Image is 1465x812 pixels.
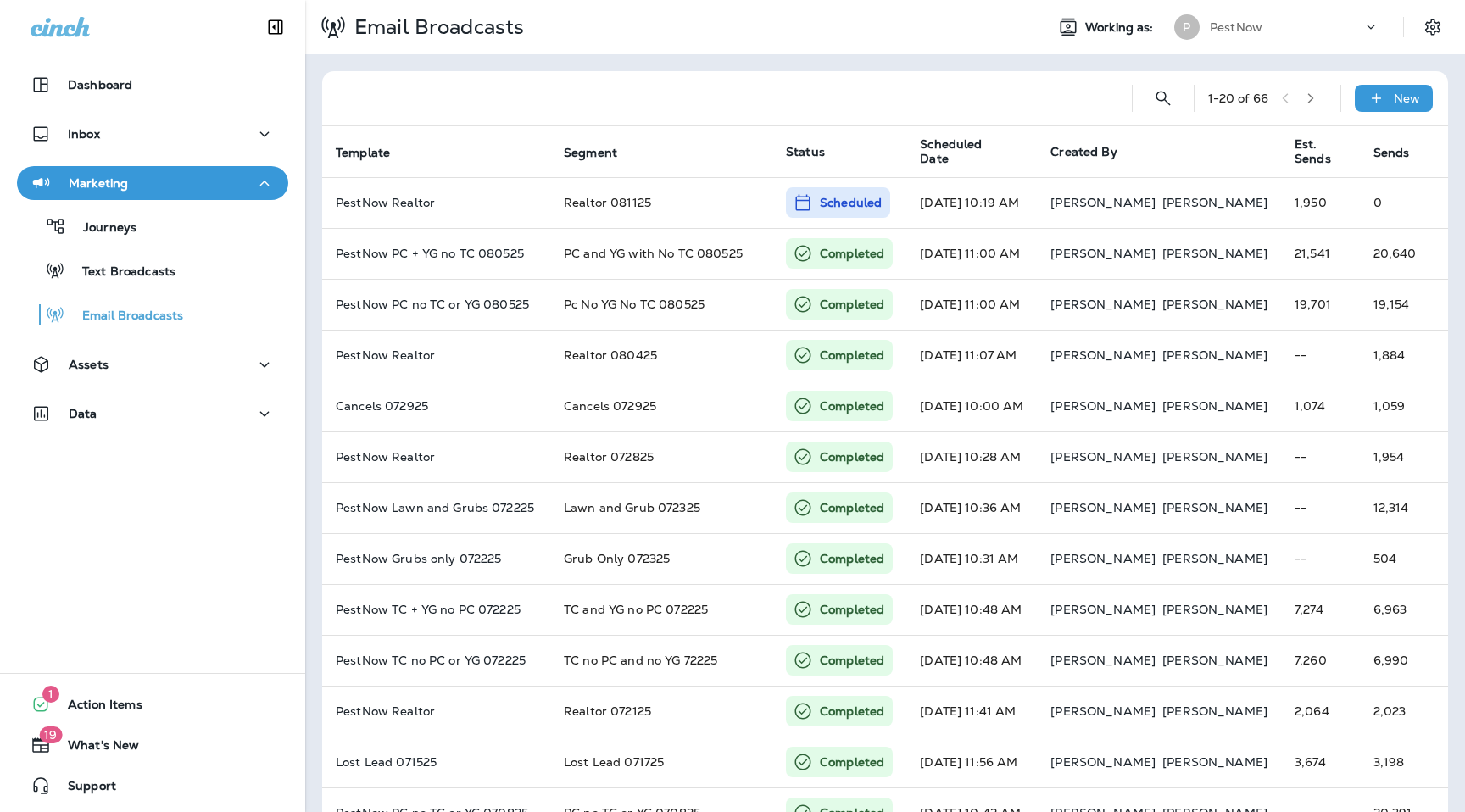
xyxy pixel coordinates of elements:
[17,687,288,721] button: 1Action Items
[252,10,299,44] button: Collapse Sidebar
[336,348,537,362] p: PestNow Realtor
[336,145,412,160] span: Template
[1085,20,1157,35] span: Working as:
[348,14,524,40] p: Email Broadcasts
[564,145,639,160] span: Segment
[1281,279,1360,330] td: 19,701
[1281,177,1360,228] td: 1,950
[336,450,537,464] p: PestNow Realtor
[65,309,183,325] p: Email Broadcasts
[336,755,537,769] p: Lost Lead 071525
[17,397,288,431] button: Data
[1162,298,1267,311] p: [PERSON_NAME]
[1360,431,1439,482] td: 1,954
[1050,450,1156,464] p: [PERSON_NAME]
[17,117,288,151] button: Inbox
[1208,92,1268,105] div: 1 - 20 of 66
[51,698,142,718] span: Action Items
[1050,247,1156,260] p: [PERSON_NAME]
[1281,635,1360,686] td: 7,260
[336,704,537,718] p: PestNow Realtor
[564,500,700,515] span: Lawn and Grub 072325
[906,635,1037,686] td: [DATE] 10:48 AM
[69,358,109,371] p: Assets
[17,297,288,332] button: Email Broadcasts
[1281,533,1360,584] td: --
[1050,552,1156,565] p: [PERSON_NAME]
[336,298,537,311] p: PestNow PC no TC or YG 080525
[906,737,1037,787] td: [DATE] 11:56 AM
[336,146,390,160] span: Template
[1281,330,1360,381] td: --
[564,146,617,160] span: Segment
[336,501,537,514] p: PestNow Lawn and Grubs 072225
[564,551,670,566] span: Grub Only 072325
[1281,228,1360,279] td: 21,541
[906,482,1037,533] td: [DATE] 10:36 AM
[1162,501,1267,514] p: [PERSON_NAME]
[1162,704,1267,718] p: [PERSON_NAME]
[564,348,657,363] span: Realtor 080425
[1050,653,1156,667] p: [PERSON_NAME]
[1360,686,1439,737] td: 2,023
[906,279,1037,330] td: [DATE] 11:00 AM
[906,177,1037,228] td: [DATE] 10:19 AM
[1295,137,1353,166] span: Est. Sends
[68,127,100,141] p: Inbox
[1050,501,1156,514] p: [PERSON_NAME]
[336,653,537,667] p: PestNow TC no PC or YG 072225
[1050,348,1156,362] p: [PERSON_NAME]
[1360,279,1439,330] td: 19,154
[336,196,537,209] p: PestNow Realtor
[1050,704,1156,718] p: [PERSON_NAME]
[1281,381,1360,431] td: 1,074
[1162,247,1267,260] p: [PERSON_NAME]
[564,754,664,770] span: Lost Lead 071725
[1281,737,1360,787] td: 3,674
[786,144,825,159] span: Status
[1162,755,1267,769] p: [PERSON_NAME]
[564,398,656,414] span: Cancels 072925
[1162,196,1267,209] p: [PERSON_NAME]
[1050,755,1156,769] p: [PERSON_NAME]
[564,246,743,261] span: PC and YG with No TC 080525
[336,603,537,616] p: PestNow TC + YG no PC 072225
[920,137,1030,166] span: Scheduled Date
[69,176,128,190] p: Marketing
[1050,298,1156,311] p: [PERSON_NAME]
[1360,584,1439,635] td: 6,963
[820,296,884,313] p: Completed
[820,703,884,720] p: Completed
[906,584,1037,635] td: [DATE] 10:48 AM
[1281,686,1360,737] td: 2,064
[564,297,705,312] span: Pc No YG No TC 080525
[1360,330,1439,381] td: 1,884
[1360,228,1439,279] td: 20,640
[1050,196,1156,209] p: [PERSON_NAME]
[1295,137,1331,166] span: Est. Sends
[920,137,1008,166] span: Scheduled Date
[820,398,884,414] p: Completed
[42,686,59,703] span: 1
[336,247,537,260] p: PestNow PC + YG no TC 080525
[1360,177,1439,228] td: 0
[820,499,884,516] p: Completed
[51,779,116,799] span: Support
[1162,450,1267,464] p: [PERSON_NAME]
[1146,81,1180,115] button: Search Email Broadcasts
[820,194,882,211] p: Scheduled
[1360,737,1439,787] td: 3,198
[820,754,884,770] p: Completed
[906,228,1037,279] td: [DATE] 11:00 AM
[1162,399,1267,413] p: [PERSON_NAME]
[17,728,288,762] button: 19What's New
[820,347,884,364] p: Completed
[1162,348,1267,362] p: [PERSON_NAME]
[69,407,97,420] p: Data
[564,195,651,210] span: Realtor 081125
[1281,584,1360,635] td: 7,274
[906,533,1037,584] td: [DATE] 10:31 AM
[1162,552,1267,565] p: [PERSON_NAME]
[17,253,288,288] button: Text Broadcasts
[820,245,884,262] p: Completed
